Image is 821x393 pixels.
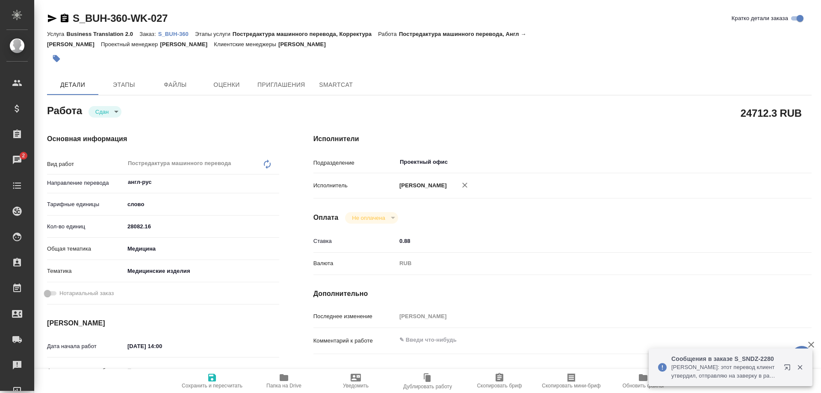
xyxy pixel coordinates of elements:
button: Обновить файлы [607,369,679,393]
input: ✎ Введи что-нибудь [396,235,770,247]
div: RUB [396,256,770,271]
button: Папка на Drive [248,369,320,393]
p: Исполнитель [313,181,396,190]
span: Уведомить [343,383,369,389]
p: Постредактура машинного перевода, Корректура [233,31,378,37]
input: ✎ Введи что-нибудь [124,220,279,233]
button: Закрыть [791,363,809,371]
p: Подразделение [313,159,396,167]
button: Open [275,181,276,183]
p: [PERSON_NAME] [396,181,447,190]
h2: Работа [47,102,82,118]
span: Обновить файлы [623,383,664,389]
button: 🙏 [791,346,812,367]
p: Вид работ [47,160,124,168]
h4: Исполнители [313,134,812,144]
button: Не оплачена [349,214,387,222]
p: Ставка [313,237,396,245]
h2: 24712.3 RUB [741,106,802,120]
button: Добавить тэг [47,49,66,68]
p: [PERSON_NAME] [160,41,214,47]
span: Этапы [103,80,145,90]
a: S_BUH-360 [158,30,195,37]
p: Проектный менеджер [101,41,160,47]
div: Сдан [89,106,121,118]
span: Нотариальный заказ [59,289,114,298]
div: слово [124,197,279,212]
a: S_BUH-360-WK-027 [73,12,168,24]
span: Оценки [206,80,247,90]
h4: Дополнительно [313,289,812,299]
span: Дублировать работу [403,384,452,390]
p: Business Translation 2.0 [66,31,139,37]
div: Медицина [124,242,279,256]
span: 2 [17,151,30,160]
span: Кратко детали заказа [732,14,788,23]
p: Кол-во единиц [47,222,124,231]
h4: [PERSON_NAME] [47,318,279,328]
p: Направление перевода [47,179,124,187]
span: Сохранить и пересчитать [182,383,242,389]
div: Медицинские изделия [124,264,279,278]
input: Пустое поле [396,310,770,322]
p: Сообщения в заказе S_SNDZ-2280 [671,355,778,363]
p: Комментарий к работе [313,337,396,345]
p: Работа [378,31,399,37]
p: Валюта [313,259,396,268]
input: ✎ Введи что-нибудь [124,340,199,352]
button: Открыть в новой вкладке [779,359,799,379]
button: Скопировать ссылку [59,13,70,24]
button: Сдан [93,108,111,115]
button: Дублировать работу [392,369,464,393]
div: Сдан [345,212,398,224]
p: Факт. дата начала работ [47,366,124,375]
p: Услуга [47,31,66,37]
span: Детали [52,80,93,90]
h4: Оплата [313,213,339,223]
h4: Основная информация [47,134,279,144]
textarea: /Clients/Bausch Health /Orders/S_BUH-360/Translated/S_BUH-360-WK-027 [396,366,770,380]
button: Open [765,161,767,163]
p: Последнее изменение [313,312,396,321]
span: Скопировать бриф [477,383,522,389]
button: Уведомить [320,369,392,393]
span: Папка на Drive [266,383,301,389]
p: [PERSON_NAME]: этот перевод клиент утвердил, отправляю на заверку в рамках заказа 2297 [671,363,778,380]
p: [PERSON_NAME] [278,41,332,47]
button: Скопировать ссылку для ЯМессенджера [47,13,57,24]
p: Дата начала работ [47,342,124,351]
button: Сохранить и пересчитать [176,369,248,393]
p: Общая тематика [47,245,124,253]
button: Удалить исполнителя [455,176,474,195]
button: Скопировать мини-бриф [535,369,607,393]
p: Заказ: [139,31,158,37]
p: Клиентские менеджеры [214,41,278,47]
p: Тематика [47,267,124,275]
a: 2 [2,149,32,171]
span: SmartCat [316,80,357,90]
button: Скопировать бриф [464,369,535,393]
p: S_BUH-360 [158,31,195,37]
p: Тарифные единицы [47,200,124,209]
input: Пустое поле [124,364,199,377]
p: Этапы услуги [195,31,233,37]
span: Скопировать мини-бриф [542,383,600,389]
span: Файлы [155,80,196,90]
span: Приглашения [257,80,305,90]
